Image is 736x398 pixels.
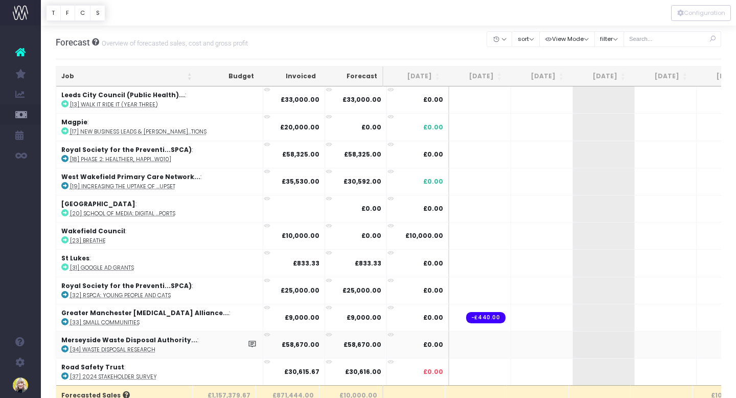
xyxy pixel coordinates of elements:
strong: £9,000.00 [285,313,319,322]
strong: £25,000.00 [281,286,319,295]
abbr: [37] 2024 Stakeholder Survey [70,373,157,381]
abbr: [31] Google Ad grants [70,264,134,272]
td: : [56,358,263,385]
strong: £33,000.00 [342,95,381,104]
td: : [56,86,263,113]
strong: £30,592.00 [343,177,381,186]
span: £0.00 [423,150,443,159]
span: £0.00 [423,340,443,349]
strong: £20,000.00 [280,123,319,131]
button: filter [594,31,624,47]
strong: £9,000.00 [347,313,381,322]
strong: £25,000.00 [342,286,381,295]
strong: Magpie [61,118,87,126]
strong: Road Safety Trust [61,363,124,371]
strong: £0.00 [361,204,381,213]
span: £0.00 [423,367,443,377]
strong: £58,670.00 [343,340,381,349]
div: Vertical button group [46,5,105,21]
strong: St Lukes [61,254,89,262]
td: : [56,195,263,222]
button: sort [512,31,540,47]
th: Oct 25: activate to sort column ascending [631,67,693,86]
th: Jun 25: activate to sort column ascending [383,67,445,86]
strong: £58,670.00 [282,340,319,349]
abbr: [13] Walk It Ride It (year three) [70,101,158,108]
strong: £0.00 [361,123,381,131]
td: : [56,141,263,168]
strong: £35,530.00 [282,177,319,186]
th: Forecast [321,67,383,86]
span: £0.00 [423,313,443,322]
strong: Greater Manchester [MEDICAL_DATA] Alliance... [61,308,229,317]
strong: £30,616.00 [345,367,381,376]
th: Invoiced [259,67,321,86]
td: : [56,277,263,304]
strong: Wakefield Council [61,227,125,235]
div: Vertical button group [671,5,731,21]
td: : [56,113,263,140]
button: S [90,5,105,21]
button: C [75,5,91,21]
strong: £30,615.67 [284,367,319,376]
span: £0.00 [423,95,443,104]
img: images/default_profile_image.png [13,378,28,393]
abbr: [34] Waste disposal research [70,346,155,353]
th: Jul 25: activate to sort column ascending [445,67,507,86]
abbr: [18] Phase 2: Healthier, happier breeds [EW010] [70,156,171,163]
th: Budget [197,67,259,86]
abbr: [33] Small Communities [70,319,140,326]
strong: Leeds City Council (Public Health)... [61,91,185,99]
span: £0.00 [423,204,443,213]
span: Forecast [56,37,90,48]
td: : [56,168,263,195]
th: Job: activate to sort column ascending [56,67,197,86]
td: : [56,304,263,331]
small: Overview of forecasted sales, cost and gross profit [99,37,248,48]
button: Configuration [671,5,731,21]
button: View Mode [539,31,595,47]
button: F [60,5,75,21]
td: : [56,222,263,249]
strong: £58,325.00 [344,150,381,159]
strong: Merseyside Waste Disposal Authority... [61,336,197,344]
strong: Royal Society for the Preventi...SPCA) [61,145,192,154]
td: : [56,249,263,276]
strong: £10,000.00 [282,231,319,240]
button: T [46,5,61,21]
abbr: [17] New Business leads & early conversations [70,128,206,136]
strong: £58,325.00 [282,150,319,159]
abbr: [32] RSPCA: Young people and cats [70,292,171,299]
abbr: [19] Increasing the uptake of cancer screening in Lupset [70,183,175,190]
td: : [56,331,263,358]
span: Streamtime expense: Joel Sleet – No supplier [466,312,505,323]
strong: £833.33 [293,259,319,268]
input: Search... [624,31,722,47]
strong: £833.33 [355,259,381,268]
abbr: [23] Breathe [70,237,106,245]
span: £10,000.00 [405,231,443,240]
abbr: [20] School of Media: Digital media & Public Trust Logo, VI & PDF Reports [70,210,175,217]
th: Aug 25: activate to sort column ascending [507,67,569,86]
span: £0.00 [423,123,443,132]
strong: £33,000.00 [281,95,319,104]
strong: [GEOGRAPHIC_DATA] [61,200,135,208]
span: £0.00 [423,259,443,268]
th: Sep 25: activate to sort column ascending [569,67,631,86]
strong: West Wakefield Primary Care Network... [61,172,200,181]
span: £0.00 [423,286,443,295]
strong: Royal Society for the Preventi...SPCA) [61,281,192,290]
span: £0.00 [423,177,443,186]
strong: £0.00 [361,231,381,240]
